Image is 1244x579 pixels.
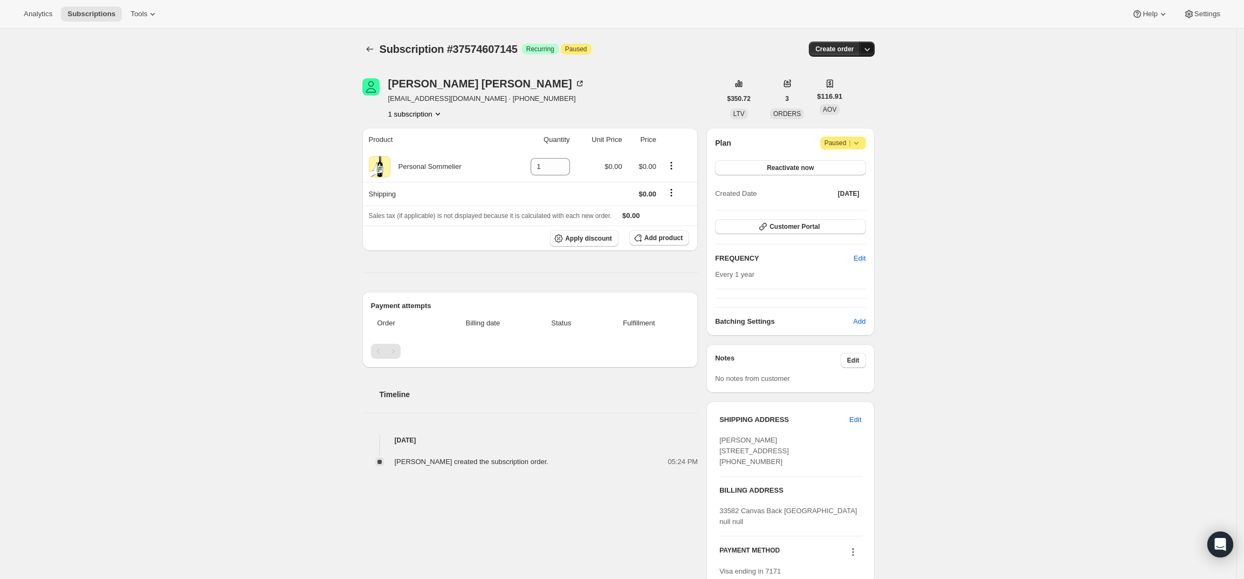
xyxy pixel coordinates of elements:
[369,156,390,178] img: product img
[371,311,436,335] th: Order
[595,318,683,329] span: Fulfillment
[715,188,757,199] span: Created Date
[17,6,59,22] button: Analytics
[390,161,462,172] div: Personal Sommelier
[638,190,656,198] span: $0.00
[719,546,780,561] h3: PAYMENT METHOD
[841,353,866,368] button: Edit
[629,230,689,246] button: Add product
[809,42,860,57] button: Create order
[24,10,52,18] span: Analytics
[769,222,820,231] span: Customer Portal
[721,91,757,106] button: $350.72
[362,435,698,446] h4: [DATE]
[785,94,789,103] span: 3
[1207,532,1233,557] div: Open Intercom Messenger
[843,411,868,428] button: Edit
[508,128,573,152] th: Quantity
[853,316,865,327] span: Add
[715,160,865,175] button: Reactivate now
[715,316,853,327] h6: Batching Settings
[61,6,122,22] button: Subscriptions
[823,106,836,113] span: AOV
[371,301,690,311] h2: Payment attempts
[380,43,518,55] span: Subscription #37574607145
[715,353,841,368] h3: Notes
[604,162,622,171] span: $0.00
[719,414,849,425] h3: SHIPPING ADDRESS
[773,110,801,118] span: ORDERS
[1143,10,1157,18] span: Help
[371,344,690,359] nav: Pagination
[1177,6,1227,22] button: Settings
[715,253,854,264] h2: FREQUENCY
[719,507,857,526] span: 33582 Canvas Back [GEOGRAPHIC_DATA] null null
[824,138,862,148] span: Paused
[395,458,548,466] span: [PERSON_NAME] created the subscription order.
[838,189,860,198] span: [DATE]
[388,93,585,104] span: [EMAIL_ADDRESS][DOMAIN_NAME] · [PHONE_NUMBER]
[715,219,865,234] button: Customer Portal
[67,10,115,18] span: Subscriptions
[663,160,680,172] button: Product actions
[362,78,380,96] span: Brian Hough
[831,186,866,201] button: [DATE]
[715,374,790,383] span: No notes from customer
[380,389,698,400] h2: Timeline
[565,234,612,243] span: Apply discount
[715,138,731,148] h2: Plan
[388,108,443,119] button: Product actions
[362,182,508,206] th: Shipping
[1125,6,1174,22] button: Help
[550,230,618,247] button: Apply discount
[727,94,751,103] span: $350.72
[815,45,854,53] span: Create order
[767,164,814,172] span: Reactivate now
[362,42,377,57] button: Subscriptions
[668,457,698,467] span: 05:24 PM
[715,270,754,278] span: Every 1 year
[362,128,508,152] th: Product
[130,10,147,18] span: Tools
[644,234,683,242] span: Add product
[663,187,680,199] button: Shipping actions
[779,91,795,106] button: 3
[847,356,860,365] span: Edit
[534,318,589,329] span: Status
[573,128,626,152] th: Unit Price
[849,139,850,147] span: |
[847,250,872,267] button: Edit
[719,485,861,496] h3: BILLING ADDRESS
[388,78,585,89] div: [PERSON_NAME] [PERSON_NAME]
[622,212,640,220] span: $0.00
[1194,10,1220,18] span: Settings
[626,128,659,152] th: Price
[565,45,587,53] span: Paused
[733,110,745,118] span: LTV
[854,253,865,264] span: Edit
[817,91,842,102] span: $116.91
[526,45,554,53] span: Recurring
[369,212,612,220] span: Sales tax (if applicable) is not displayed because it is calculated with each new order.
[847,313,872,330] button: Add
[638,162,656,171] span: $0.00
[849,414,861,425] span: Edit
[124,6,164,22] button: Tools
[719,436,789,466] span: [PERSON_NAME] [STREET_ADDRESS] [PHONE_NUMBER]
[438,318,527,329] span: Billing date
